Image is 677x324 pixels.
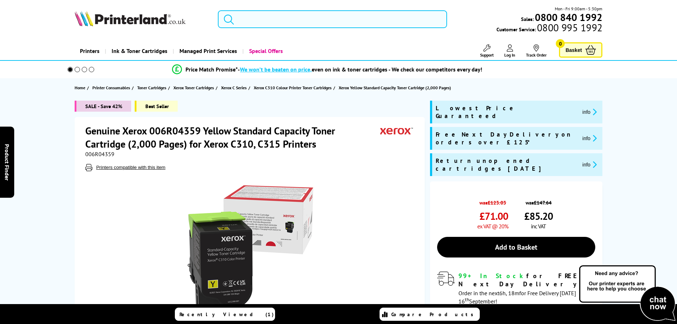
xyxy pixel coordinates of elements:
[75,101,131,112] span: SALE - Save 42%
[458,290,576,305] span: Order in the next for Free Delivery [DATE] 16 September!
[173,84,216,91] a: Xerox Toner Cartridges
[458,272,595,288] div: for FREE Next Day Delivery
[339,84,451,91] span: Xerox Yellow Standard Capacity Toner Cartridge (2,000 Pages)
[437,237,595,257] a: Add to Basket
[580,134,599,142] button: promo-description
[75,84,85,91] span: Home
[504,44,515,58] a: Log In
[534,14,602,21] a: 0800 840 1992
[480,44,494,58] a: Support
[75,11,209,28] a: Printerland Logo
[75,84,87,91] a: Home
[238,66,482,73] div: - even on ink & toner cartridges - We check our competitors every day!
[94,164,168,170] button: Printers compatible with this item
[75,42,105,60] a: Printers
[531,223,546,230] span: inc VAT
[436,104,577,120] span: Lowest Price Guaranteed
[137,84,168,91] a: Toner Cartridges
[436,157,577,172] span: Return unopened cartridges [DATE]
[380,124,413,137] img: Xerox
[480,52,494,58] span: Support
[254,84,332,91] span: Xerox C310 Colour Printer Toner Cartridges
[186,66,238,73] span: Price Match Promise*
[242,42,288,60] a: Special Offers
[521,16,534,22] span: Sales:
[565,45,582,55] span: Basket
[112,42,167,60] span: Ink & Toner Cartridges
[499,290,519,297] span: 6h, 18m
[524,196,553,206] span: was
[58,63,597,76] li: modal_Promise
[559,42,602,58] a: Basket 0
[465,296,469,303] sup: th
[391,311,477,318] span: Compare Products
[536,24,602,31] span: 0800 995 1992
[173,42,242,60] a: Managed Print Services
[254,84,333,91] a: Xerox C310 Colour Printer Toner Cartridges
[75,11,186,26] img: Printerland Logo
[221,84,247,91] span: Xerox C Series
[577,264,677,323] img: Open Live Chat window
[437,272,595,304] div: modal_delivery
[580,108,599,116] button: promo-description
[556,39,565,48] span: 0
[534,199,552,206] strike: £147.64
[488,199,506,206] strike: £123.03
[173,84,214,91] span: Xerox Toner Cartridges
[580,160,599,169] button: promo-description
[240,66,312,73] span: We won’t be beaten on price,
[179,311,274,318] span: Recently Viewed (1)
[105,42,173,60] a: Ink & Toner Cartridges
[221,84,248,91] a: Xerox C Series
[504,52,515,58] span: Log In
[496,24,602,33] span: Customer Service:
[526,44,547,58] a: Track Order
[524,209,553,223] span: £85.20
[4,144,11,180] span: Product Finder
[535,11,602,24] b: 0800 840 1992
[135,101,178,112] span: Best Seller
[458,272,526,280] span: 99+ In Stock
[380,308,480,321] a: Compare Products
[85,124,380,150] h1: Genuine Xerox 006R04359 Yellow Standard Capacity Toner Cartridge (2,000 Pages) for Xerox C310, C3...
[339,84,453,91] a: Xerox Yellow Standard Capacity Toner Cartridge (2,000 Pages)
[477,196,508,206] span: was
[555,5,602,12] span: Mon - Fri 9:00am - 5:30pm
[137,84,166,91] span: Toner Cartridges
[436,131,577,146] span: Free Next Day Delivery on orders over £125*
[479,209,508,223] span: £71.00
[92,84,130,91] span: Printer Consumables
[92,84,132,91] a: Printer Consumables
[477,223,508,230] span: ex VAT @ 20%
[85,150,114,158] span: 006R04359
[175,308,275,321] a: Recently Viewed (1)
